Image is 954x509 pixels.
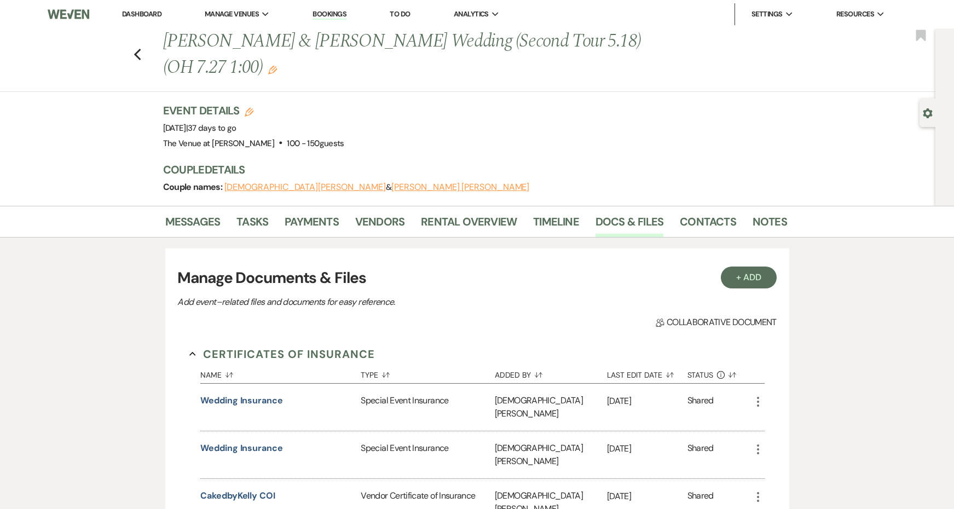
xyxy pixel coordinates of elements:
a: To Do [390,9,410,19]
img: Weven Logo [48,3,89,26]
div: [DEMOGRAPHIC_DATA][PERSON_NAME] [495,384,607,431]
span: & [224,182,530,193]
span: Manage Venues [205,9,259,20]
a: Payments [285,213,339,237]
button: CakedbyKelly COI [200,489,275,502]
a: Vendors [355,213,404,237]
a: Bookings [313,9,346,20]
p: [DATE] [607,394,687,408]
button: + Add [721,267,777,288]
p: [DATE] [607,442,687,456]
div: Special Event Insurance [361,384,494,431]
button: Certificates of Insurance [189,346,375,362]
span: Collaborative document [656,316,776,329]
span: Analytics [454,9,489,20]
h1: [PERSON_NAME] & [PERSON_NAME] Wedding (Second Tour 5.18) (OH 7.27 1:00) [163,28,654,80]
h3: Manage Documents & Files [177,267,776,290]
a: Tasks [236,213,268,237]
span: Settings [751,9,783,20]
div: [DEMOGRAPHIC_DATA][PERSON_NAME] [495,431,607,478]
span: Resources [836,9,874,20]
button: [DEMOGRAPHIC_DATA][PERSON_NAME] [224,183,386,192]
a: Notes [753,213,787,237]
a: Messages [165,213,221,237]
div: Special Event Insurance [361,431,494,478]
a: Contacts [680,213,736,237]
a: Rental Overview [421,213,517,237]
span: 100 - 150 guests [287,138,344,149]
div: Shared [687,442,714,468]
a: Dashboard [122,9,161,19]
h3: Couple Details [163,162,776,177]
button: Last Edit Date [607,362,687,383]
p: Add event–related files and documents for easy reference. [177,295,560,309]
p: [DATE] [607,489,687,504]
a: Timeline [533,213,579,237]
button: Type [361,362,494,383]
button: Edit [268,65,277,74]
button: Status [687,362,751,383]
span: Status [687,371,714,379]
button: Added By [495,362,607,383]
span: The Venue at [PERSON_NAME] [163,138,274,149]
span: [DATE] [163,123,236,134]
h3: Event Details [163,103,344,118]
button: Name [200,362,361,383]
a: Docs & Files [595,213,663,237]
button: Wedding Insurance [200,394,283,407]
button: [PERSON_NAME] [PERSON_NAME] [391,183,529,192]
button: Open lead details [923,107,933,118]
button: Wedding Insurance [200,442,283,455]
span: | [186,123,236,134]
span: 37 days to go [188,123,236,134]
div: Shared [687,394,714,420]
span: Couple names: [163,181,224,193]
